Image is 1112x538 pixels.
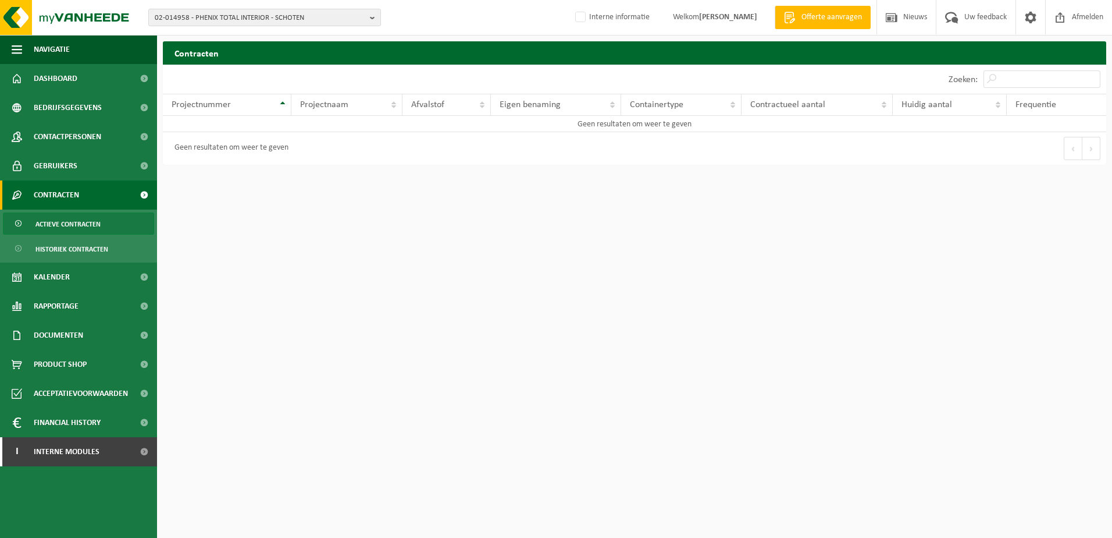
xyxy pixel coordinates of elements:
[34,379,128,408] span: Acceptatievoorwaarden
[34,93,102,122] span: Bedrijfsgegevens
[34,64,77,93] span: Dashboard
[34,263,70,292] span: Kalender
[34,321,83,350] span: Documenten
[35,213,101,235] span: Actieve contracten
[172,100,231,109] span: Projectnummer
[411,100,444,109] span: Afvalstof
[573,9,650,26] label: Interne informatie
[169,138,288,159] div: Geen resultaten om weer te geven
[300,100,348,109] span: Projectnaam
[775,6,871,29] a: Offerte aanvragen
[3,213,154,235] a: Actieve contracten
[3,238,154,260] a: Historiek contracten
[901,100,952,109] span: Huidig aantal
[699,13,757,22] strong: [PERSON_NAME]
[799,12,865,23] span: Offerte aanvragen
[34,437,99,466] span: Interne modules
[1015,100,1056,109] span: Frequentie
[34,151,77,180] span: Gebruikers
[163,41,1106,64] h2: Contracten
[34,408,101,437] span: Financial History
[500,100,561,109] span: Eigen benaming
[155,9,365,27] span: 02-014958 - PHENIX TOTAL INTERIOR - SCHOTEN
[949,75,978,84] label: Zoeken:
[34,180,79,210] span: Contracten
[148,9,381,26] button: 02-014958 - PHENIX TOTAL INTERIOR - SCHOTEN
[750,100,825,109] span: Contractueel aantal
[35,238,108,260] span: Historiek contracten
[34,122,101,151] span: Contactpersonen
[630,100,683,109] span: Containertype
[1064,137,1082,160] button: Previous
[34,35,70,64] span: Navigatie
[1082,137,1100,160] button: Next
[12,437,22,466] span: I
[34,350,87,379] span: Product Shop
[163,116,1106,132] td: Geen resultaten om weer te geven
[34,292,79,321] span: Rapportage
